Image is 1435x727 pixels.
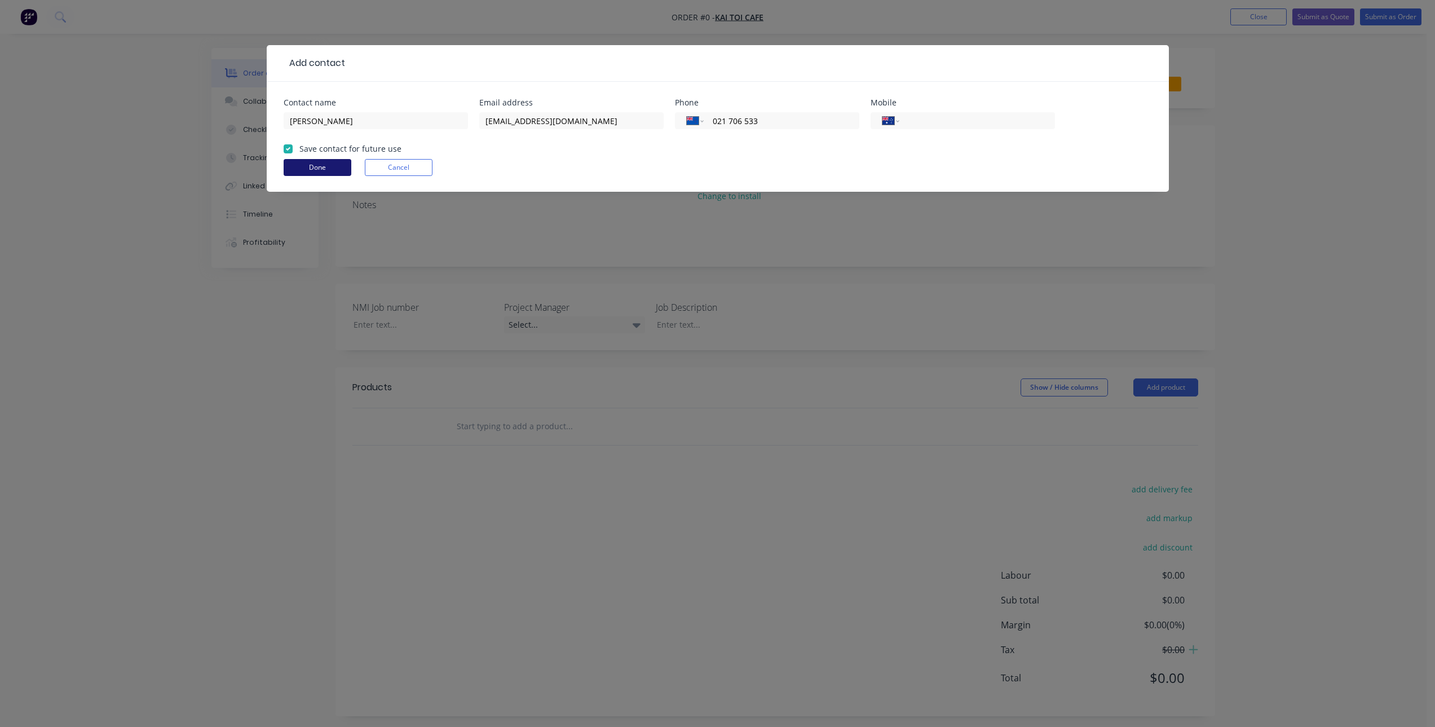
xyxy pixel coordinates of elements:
[299,143,401,155] label: Save contact for future use
[675,99,859,107] div: Phone
[284,99,468,107] div: Contact name
[284,56,345,70] div: Add contact
[365,159,432,176] button: Cancel
[284,159,351,176] button: Done
[871,99,1055,107] div: Mobile
[479,99,664,107] div: Email address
